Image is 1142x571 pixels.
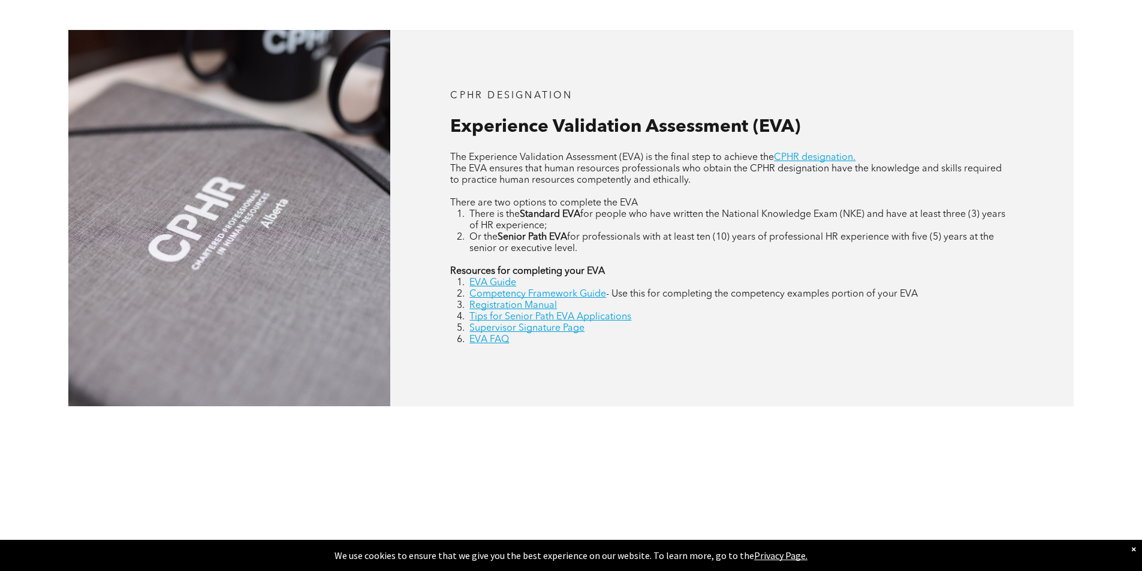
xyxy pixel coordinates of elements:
a: Competency Framework Guide [469,289,606,299]
span: - Use this for completing the competency examples portion of your EVA [606,289,918,299]
a: Supervisor Signature Page [469,324,584,333]
a: Tips for Senior Path EVA Applications [469,312,631,322]
span: The Experience Validation Assessment (EVA) is the final step to achieve the [450,153,774,162]
a: EVA FAQ [469,335,509,345]
strong: Senior Path EVA [498,232,567,242]
a: Privacy Page. [754,549,807,561]
span: for people who have written the National Knowledge Exam (NKE) and have at least three (3) years o... [469,210,1005,231]
a: CPHR designation. [774,153,855,162]
strong: Resources for completing your EVA [450,267,605,276]
a: EVA Guide [469,278,516,288]
span: There are two options to complete the EVA [450,198,638,208]
div: Dismiss notification [1131,543,1136,555]
a: Registration Manual [469,301,557,310]
strong: Standard EVA [520,210,580,219]
span: Experience Validation Assessment (EVA) [450,118,800,136]
span: CPHR DESIGNATION [450,91,572,101]
span: for professionals with at least ten (10) years of professional HR experience with five (5) years ... [469,232,994,253]
span: Or the [469,232,498,242]
span: There is the [469,210,520,219]
span: The EVA ensures that human resources professionals who obtain the CPHR designation have the knowl... [450,164,1002,185]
